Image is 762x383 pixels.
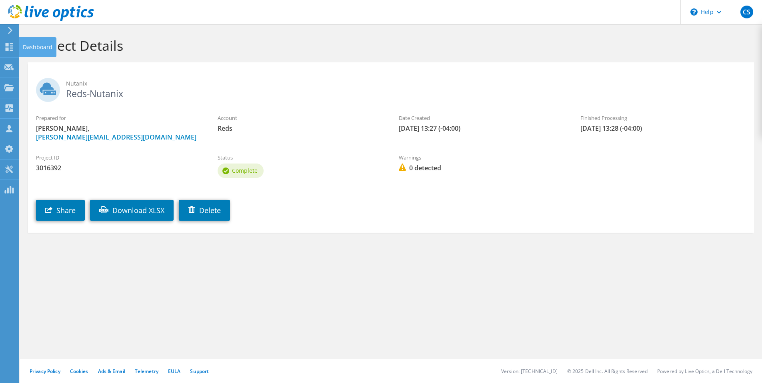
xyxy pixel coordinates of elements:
[36,164,202,172] span: 3016392
[98,368,125,375] a: Ads & Email
[580,114,746,122] label: Finished Processing
[36,78,746,98] h2: Reds-Nutanix
[657,368,752,375] li: Powered by Live Optics, a Dell Technology
[190,368,209,375] a: Support
[567,368,648,375] li: © 2025 Dell Inc. All Rights Reserved
[218,114,383,122] label: Account
[30,368,60,375] a: Privacy Policy
[690,8,698,16] svg: \n
[501,368,558,375] li: Version: [TECHNICAL_ID]
[36,154,202,162] label: Project ID
[399,124,564,133] span: [DATE] 13:27 (-04:00)
[399,154,564,162] label: Warnings
[135,368,158,375] a: Telemetry
[168,368,180,375] a: EULA
[580,124,746,133] span: [DATE] 13:28 (-04:00)
[90,200,174,221] a: Download XLSX
[399,114,564,122] label: Date Created
[36,124,202,142] span: [PERSON_NAME],
[179,200,230,221] a: Delete
[36,133,196,142] a: [PERSON_NAME][EMAIL_ADDRESS][DOMAIN_NAME]
[232,167,258,174] span: Complete
[19,37,56,57] div: Dashboard
[399,164,564,172] span: 0 detected
[740,6,753,18] span: CS
[218,124,383,133] span: Reds
[36,200,85,221] a: Share
[66,79,746,88] span: Nutanix
[218,154,383,162] label: Status
[36,114,202,122] label: Prepared for
[70,368,88,375] a: Cookies
[32,37,746,54] h1: Project Details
